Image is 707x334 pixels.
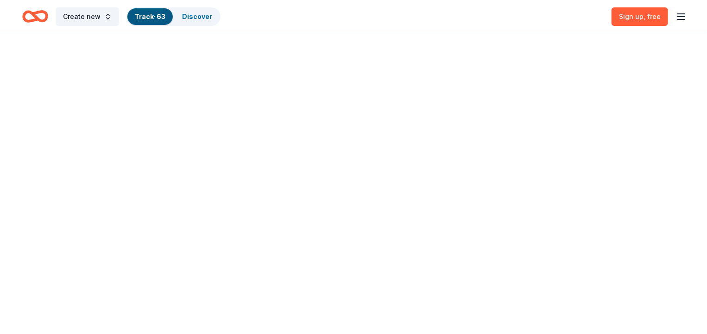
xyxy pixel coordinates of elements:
[63,11,101,22] span: Create new
[22,6,48,27] a: Home
[644,12,661,20] span: , free
[135,12,165,20] a: Track· 63
[612,7,668,26] a: Sign up, free
[126,7,221,26] button: Track· 63Discover
[182,12,212,20] a: Discover
[619,12,661,20] span: Sign up
[56,7,119,26] button: Create new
